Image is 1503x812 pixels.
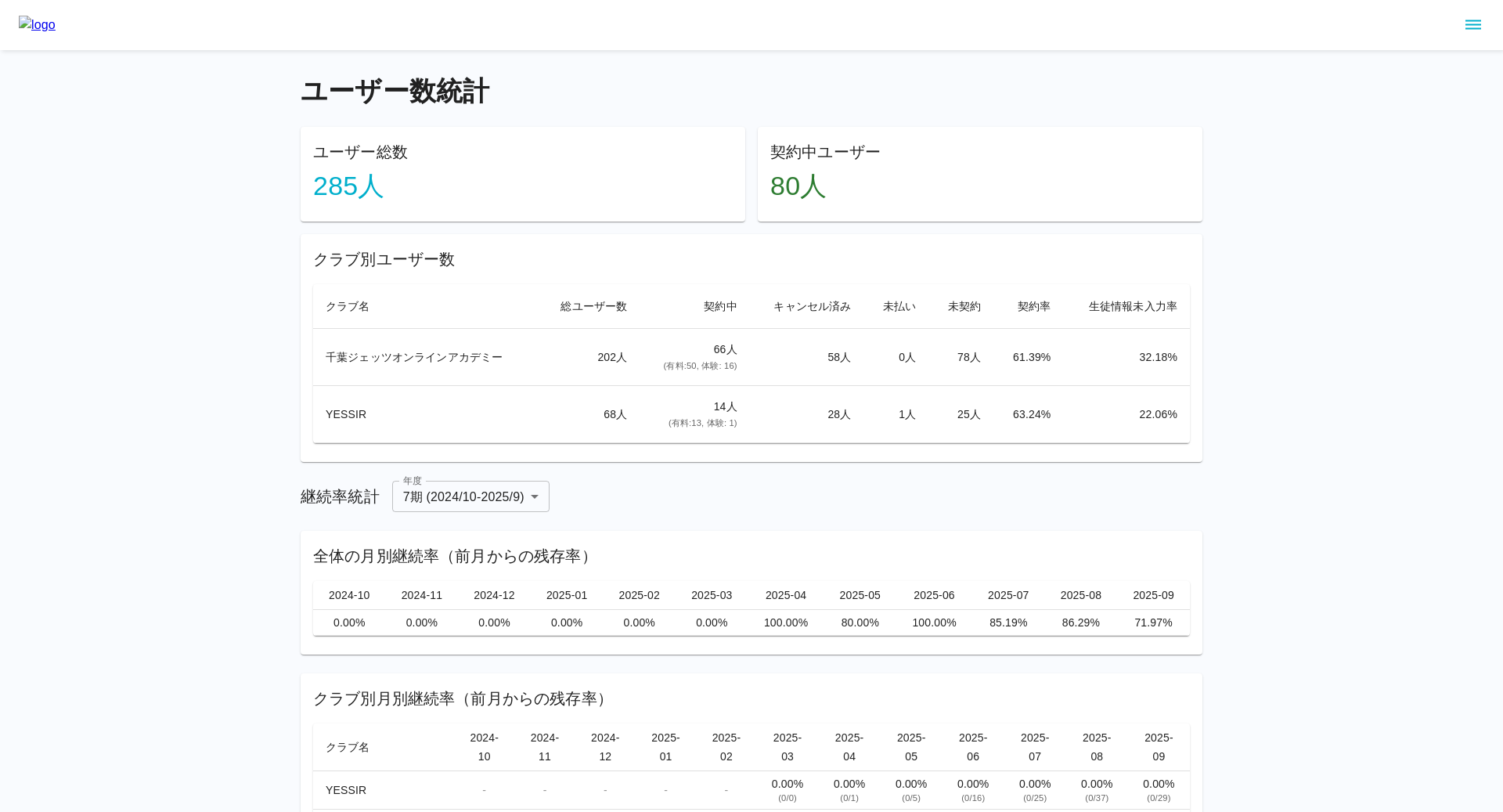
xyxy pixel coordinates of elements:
[824,581,897,610] th: 2025-05
[955,776,992,792] div: 0.00 %
[770,170,1190,203] h4: 80 人
[313,686,1190,711] h6: クラブ別月別継続率（前月からの残存率）
[313,328,538,385] td: 千葉ジェッツオンラインアカデミー
[896,610,972,636] td: 100.00%
[824,610,897,636] td: 80.00%
[993,386,1063,443] td: 63.24 %
[993,328,1063,385] td: 61.39 %
[313,170,733,203] h4: 285 人
[881,724,943,771] th: 2025-05
[863,386,928,443] td: 1 人
[1079,792,1116,804] div: ( 0 / 37 )
[454,724,514,771] th: 2024-10
[1045,581,1118,610] th: 2025-08
[1079,776,1116,792] div: 0.00 %
[943,724,1004,771] th: 2025-06
[757,724,819,771] th: 2025-03
[1017,776,1054,792] div: 0.00 %
[893,792,930,804] div: ( 0 / 5 )
[750,284,864,329] th: キャンセル済み
[893,776,930,792] div: 0.00 %
[955,792,992,804] div: ( 0 / 16 )
[1460,12,1487,38] button: sidemenu
[725,784,729,796] span: -
[863,284,928,329] th: 未払い
[386,610,459,636] td: 0.00%
[928,328,993,385] td: 78 人
[770,139,1190,164] h6: 契約中ユーザー
[604,784,607,796] span: -
[514,724,575,771] th: 2024-11
[313,139,733,164] h6: ユーザー総数
[1141,792,1177,804] div: ( 0 / 29 )
[1004,724,1066,771] th: 2025-07
[676,581,748,610] th: 2025-03
[1045,610,1118,636] td: 86.29%
[19,16,56,34] img: logo
[676,610,748,636] td: 0.00%
[696,724,756,771] th: 2025-02
[538,284,640,329] th: 総ユーザー数
[928,386,993,443] td: 25 人
[1063,284,1190,329] th: 生徒情報未入力率
[669,418,737,428] span: (有料: 13 , 体験: 1 )
[1063,386,1190,443] td: 22.06 %
[1063,328,1190,385] td: 32.18 %
[664,784,668,796] span: -
[603,581,676,610] th: 2025-02
[896,581,972,610] th: 2025-06
[531,581,604,610] th: 2025-01
[636,724,696,771] th: 2025-01
[640,386,749,443] td: 14 人
[664,361,737,370] span: (有料: 50 , 体験: 16 )
[386,581,459,610] th: 2024-11
[603,610,676,636] td: 0.00%
[403,474,422,487] label: 年度
[313,543,1190,568] h6: 全体の月別継続率（前月からの残存率）
[482,784,486,796] span: -
[640,328,749,385] td: 66 人
[392,481,550,512] div: 7期 (2024/10-2025/9)
[1141,776,1177,792] div: 0.00 %
[313,581,386,610] th: 2024-10
[863,328,928,385] td: 0 人
[313,247,1190,272] h6: クラブ別ユーザー数
[770,776,806,792] div: 0.00 %
[543,784,547,796] span: -
[831,792,868,804] div: ( 0 / 1 )
[770,792,806,804] div: ( 0 / 0 )
[972,610,1045,636] td: 85.19%
[1117,581,1190,610] th: 2025-09
[1117,610,1190,636] td: 71.97%
[1017,792,1054,804] div: ( 0 / 25 )
[928,284,993,329] th: 未契約
[313,771,454,810] td: YESSIR
[313,610,386,636] td: 0.00%
[1066,724,1128,771] th: 2025-08
[972,581,1045,610] th: 2025-07
[748,610,824,636] td: 100.00%
[538,328,640,385] td: 202 人
[301,75,1202,108] h4: ユーザー数統計
[993,284,1063,329] th: 契約率
[301,484,380,509] h6: 継続率統計
[458,581,531,610] th: 2024-12
[750,328,864,385] td: 58 人
[831,776,868,792] div: 0.00 %
[640,284,749,329] th: 契約中
[313,386,538,443] td: YESSIR
[750,386,864,443] td: 28 人
[458,610,531,636] td: 0.00%
[1128,724,1190,771] th: 2025-09
[313,724,454,771] th: クラブ名
[575,724,636,771] th: 2024-12
[531,610,604,636] td: 0.00%
[313,284,538,329] th: クラブ名
[819,724,881,771] th: 2025-04
[748,581,824,610] th: 2025-04
[538,386,640,443] td: 68 人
